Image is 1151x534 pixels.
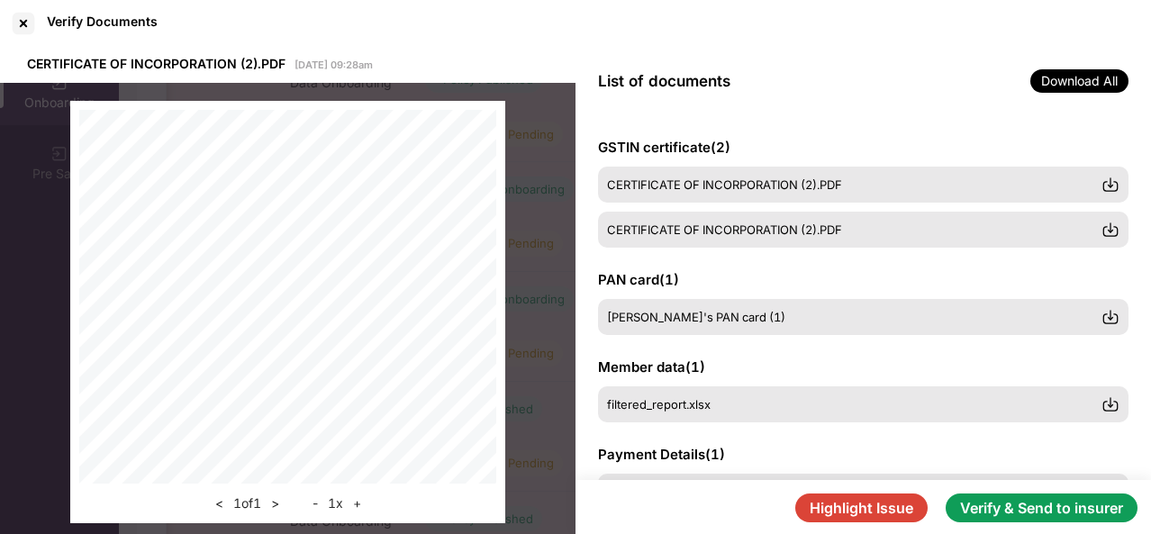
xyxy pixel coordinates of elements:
span: Download All [1030,69,1128,93]
span: List of documents [598,72,730,90]
span: PAN card ( 1 ) [598,271,679,288]
span: CERTIFICATE OF INCORPORATION (2).PDF [607,177,842,192]
button: + [348,493,367,514]
img: svg+xml;base64,PHN2ZyBpZD0iRG93bmxvYWQtMzJ4MzIiIHhtbG5zPSJodHRwOi8vd3d3LnczLm9yZy8yMDAwL3N2ZyIgd2... [1101,176,1119,194]
span: CERTIFICATE OF INCORPORATION (2).PDF [27,56,285,71]
img: svg+xml;base64,PHN2ZyBpZD0iRG93bmxvYWQtMzJ4MzIiIHhtbG5zPSJodHRwOi8vd3d3LnczLm9yZy8yMDAwL3N2ZyIgd2... [1101,308,1119,326]
span: Member data ( 1 ) [598,358,705,376]
span: CERTIFICATE OF INCORPORATION (2).PDF [607,222,842,237]
img: svg+xml;base64,PHN2ZyBpZD0iRG93bmxvYWQtMzJ4MzIiIHhtbG5zPSJodHRwOi8vd3d3LnczLm9yZy8yMDAwL3N2ZyIgd2... [1101,221,1119,239]
button: Highlight Issue [795,493,928,522]
span: Payment Details ( 1 ) [598,446,725,463]
button: Verify & Send to insurer [946,493,1137,522]
span: GSTIN certificate ( 2 ) [598,139,730,156]
span: [DATE] 09:28am [295,59,373,71]
img: svg+xml;base64,PHN2ZyBpZD0iRG93bmxvYWQtMzJ4MzIiIHhtbG5zPSJodHRwOi8vd3d3LnczLm9yZy8yMDAwL3N2ZyIgd2... [1101,395,1119,413]
div: 1 of 1 [210,493,285,514]
div: Verify Documents [47,14,158,29]
span: [PERSON_NAME]'s PAN card (1) [607,310,785,324]
span: filtered_report.xlsx [607,397,711,412]
button: < [210,493,229,514]
button: - [307,493,323,514]
button: > [266,493,285,514]
div: 1 x [307,493,367,514]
